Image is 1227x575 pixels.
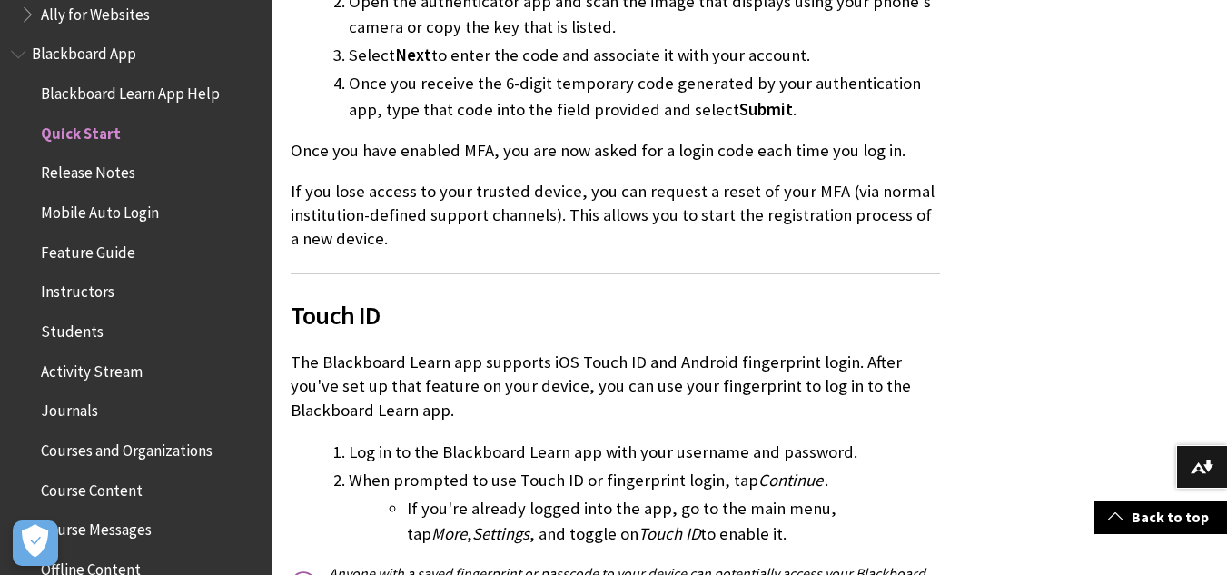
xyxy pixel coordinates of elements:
[349,43,940,68] li: Select to enter the code and associate it with your account.
[638,523,700,544] span: Touch ID
[32,39,136,64] span: Blackboard App
[41,78,220,103] span: Blackboard Learn App Help
[41,435,213,460] span: Courses and Organizations
[41,356,143,381] span: Activity Stream
[349,468,940,547] li: When prompted to use Touch ID or fingerprint login, tap .
[431,523,467,544] span: More
[739,99,793,120] span: Submit
[395,45,431,65] span: Next
[41,515,152,540] span: Course Messages
[41,158,135,183] span: Release Notes
[291,351,940,422] p: The Blackboard Learn app supports iOS Touch ID and Android fingerprint login. After you've set up...
[758,470,823,491] span: Continue
[1094,501,1227,534] a: Back to top
[407,496,940,547] li: If you're already logged into the app, go to the main menu, tap , , and toggle on to enable it.
[472,523,529,544] span: Settings
[291,296,940,334] span: Touch ID
[291,139,940,163] p: Once you have enabled MFA, you are now asked for a login code each time you log in.
[41,475,143,500] span: Course Content
[13,520,58,566] button: Open Preferences
[41,396,98,421] span: Journals
[41,197,159,222] span: Mobile Auto Login
[349,440,940,465] li: Log in to the Blackboard Learn app with your username and password.
[41,118,121,143] span: Quick Start
[41,277,114,302] span: Instructors
[349,71,940,122] li: Once you receive the 6-digit temporary code generated by your authentication app, type that code ...
[41,316,104,341] span: Students
[291,180,940,252] p: If you lose access to your trusted device, you can request a reset of your MFA (via normal instit...
[41,237,135,262] span: Feature Guide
